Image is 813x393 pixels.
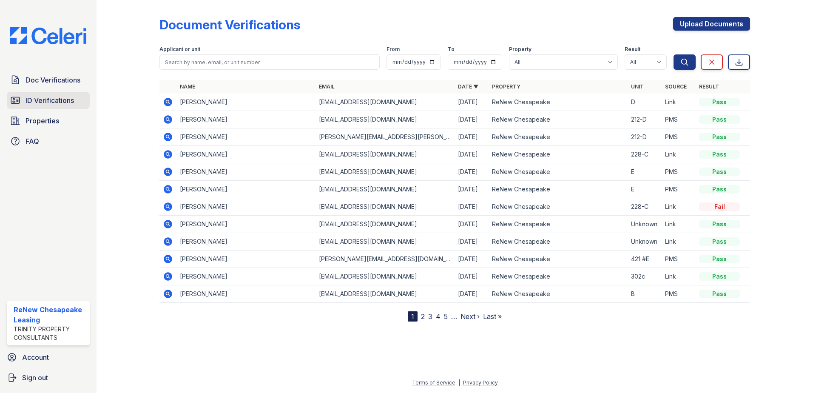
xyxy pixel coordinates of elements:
div: 1 [408,311,418,322]
div: Pass [699,133,740,141]
td: [EMAIL_ADDRESS][DOMAIN_NAME] [316,285,455,303]
a: Sign out [3,369,93,386]
span: ID Verifications [26,95,74,105]
td: [PERSON_NAME] [176,216,316,233]
td: [PERSON_NAME] [176,94,316,111]
td: 302c [628,268,662,285]
a: Result [699,83,719,90]
td: [PERSON_NAME] [176,198,316,216]
td: Link [662,146,696,163]
a: Property [492,83,520,90]
td: [DATE] [455,111,489,128]
div: Pass [699,220,740,228]
a: Unit [631,83,644,90]
span: Account [22,352,49,362]
td: E [628,163,662,181]
td: [DATE] [455,268,489,285]
td: [DATE] [455,146,489,163]
td: [DATE] [455,216,489,233]
td: Link [662,216,696,233]
div: Fail [699,202,740,211]
td: [PERSON_NAME] [176,128,316,146]
td: E [628,181,662,198]
td: PMS [662,163,696,181]
a: Name [180,83,195,90]
a: 3 [428,312,432,321]
td: Link [662,198,696,216]
label: Result [625,46,640,53]
td: Unknown [628,233,662,251]
td: [DATE] [455,198,489,216]
td: Link [662,233,696,251]
a: Terms of Service [412,379,455,386]
input: Search by name, email, or unit number [159,54,380,70]
td: [PERSON_NAME][EMAIL_ADDRESS][PERSON_NAME][DOMAIN_NAME] [316,128,455,146]
td: [EMAIL_ADDRESS][DOMAIN_NAME] [316,94,455,111]
td: [EMAIL_ADDRESS][DOMAIN_NAME] [316,163,455,181]
td: [DATE] [455,181,489,198]
td: [PERSON_NAME] [176,181,316,198]
label: From [387,46,400,53]
td: PMS [662,285,696,303]
td: [DATE] [455,233,489,251]
td: [EMAIL_ADDRESS][DOMAIN_NAME] [316,198,455,216]
div: Pass [699,115,740,124]
div: Pass [699,168,740,176]
td: ReNew Chesapeake [489,146,628,163]
td: [DATE] [455,285,489,303]
td: [EMAIL_ADDRESS][DOMAIN_NAME] [316,111,455,128]
td: ReNew Chesapeake [489,285,628,303]
td: [PERSON_NAME] [176,251,316,268]
td: [EMAIL_ADDRESS][DOMAIN_NAME] [316,216,455,233]
div: Pass [699,290,740,298]
a: Email [319,83,335,90]
div: ReNew Chesapeake Leasing [14,305,86,325]
td: ReNew Chesapeake [489,233,628,251]
td: ReNew Chesapeake [489,198,628,216]
td: B [628,285,662,303]
td: D [628,94,662,111]
td: ReNew Chesapeake [489,94,628,111]
a: FAQ [7,133,90,150]
a: 2 [421,312,425,321]
div: Trinity Property Consultants [14,325,86,342]
div: Pass [699,255,740,263]
td: [PERSON_NAME][EMAIL_ADDRESS][DOMAIN_NAME] [316,251,455,268]
td: PMS [662,111,696,128]
a: Last » [483,312,502,321]
td: [EMAIL_ADDRESS][DOMAIN_NAME] [316,146,455,163]
td: 421 #E [628,251,662,268]
span: Properties [26,116,59,126]
td: PMS [662,251,696,268]
td: PMS [662,181,696,198]
div: Pass [699,237,740,246]
a: Date ▼ [458,83,478,90]
label: To [448,46,455,53]
span: Sign out [22,373,48,383]
div: Pass [699,185,740,194]
td: [PERSON_NAME] [176,163,316,181]
a: Privacy Policy [463,379,498,386]
td: [PERSON_NAME] [176,233,316,251]
td: Unknown [628,216,662,233]
div: Document Verifications [159,17,300,32]
a: 4 [436,312,441,321]
td: [PERSON_NAME] [176,146,316,163]
td: [DATE] [455,94,489,111]
a: Account [3,349,93,366]
a: 5 [444,312,448,321]
td: [EMAIL_ADDRESS][DOMAIN_NAME] [316,268,455,285]
td: [DATE] [455,163,489,181]
div: Pass [699,150,740,159]
td: Link [662,268,696,285]
td: [PERSON_NAME] [176,111,316,128]
a: Source [665,83,687,90]
td: 212-D [628,128,662,146]
div: Pass [699,98,740,106]
img: CE_Logo_Blue-a8612792a0a2168367f1c8372b55b34899dd931a85d93a1a3d3e32e68fde9ad4.png [3,27,93,44]
td: Link [662,94,696,111]
td: [DATE] [455,128,489,146]
a: ID Verifications [7,92,90,109]
span: Doc Verifications [26,75,80,85]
